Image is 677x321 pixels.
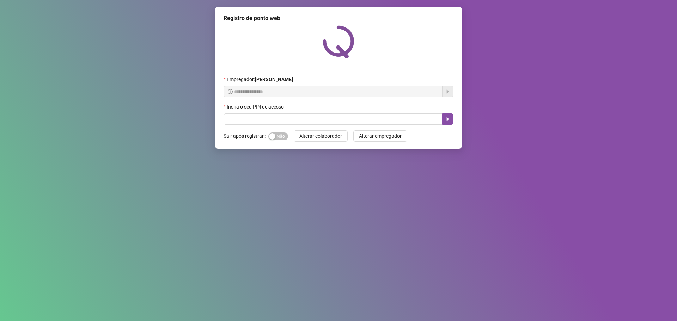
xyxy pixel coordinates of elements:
[294,130,348,142] button: Alterar colaborador
[359,132,402,140] span: Alterar empregador
[255,76,293,82] strong: [PERSON_NAME]
[224,103,288,111] label: Insira o seu PIN de acesso
[323,25,354,58] img: QRPoint
[353,130,407,142] button: Alterar empregador
[224,130,268,142] label: Sair após registrar
[299,132,342,140] span: Alterar colaborador
[445,116,451,122] span: caret-right
[228,89,233,94] span: info-circle
[227,75,293,83] span: Empregador :
[224,14,453,23] div: Registro de ponto web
